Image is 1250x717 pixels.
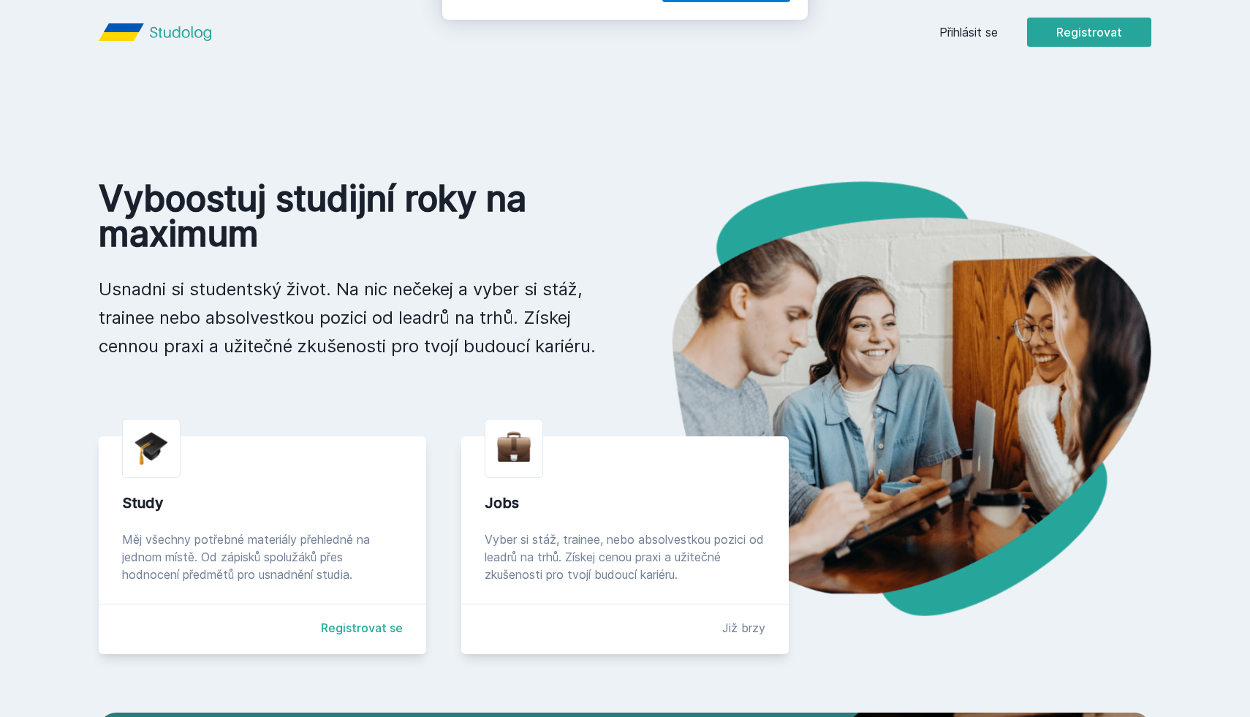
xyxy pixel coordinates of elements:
[485,531,765,583] div: Vyber si stáž, trainee, nebo absolvestkou pozici od leadrů na trhů. Získej cenou praxi a užitečné...
[321,619,403,637] a: Registrovat se
[625,181,1151,616] img: hero.png
[485,493,765,513] div: Jobs
[662,76,790,113] button: Jasně, jsem pro
[602,76,654,113] button: Ne
[99,181,602,251] h1: Vyboostuj studijní roky na maximum
[497,428,531,466] img: briefcase.png
[122,493,403,513] div: Study
[518,18,790,51] div: [PERSON_NAME] dostávat tipy ohledně studia, nových testů, hodnocení učitelů a předmětů?
[122,531,403,583] div: Měj všechny potřebné materiály přehledně na jednom místě. Od zápisků spolužáků přes hodnocení pře...
[460,18,518,76] img: notification icon
[135,431,168,466] img: graduation-cap.png
[722,619,765,637] div: Již brzy
[99,275,602,360] p: Usnadni si studentský život. Na nic nečekej a vyber si stáž, trainee nebo absolvestkou pozici od ...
